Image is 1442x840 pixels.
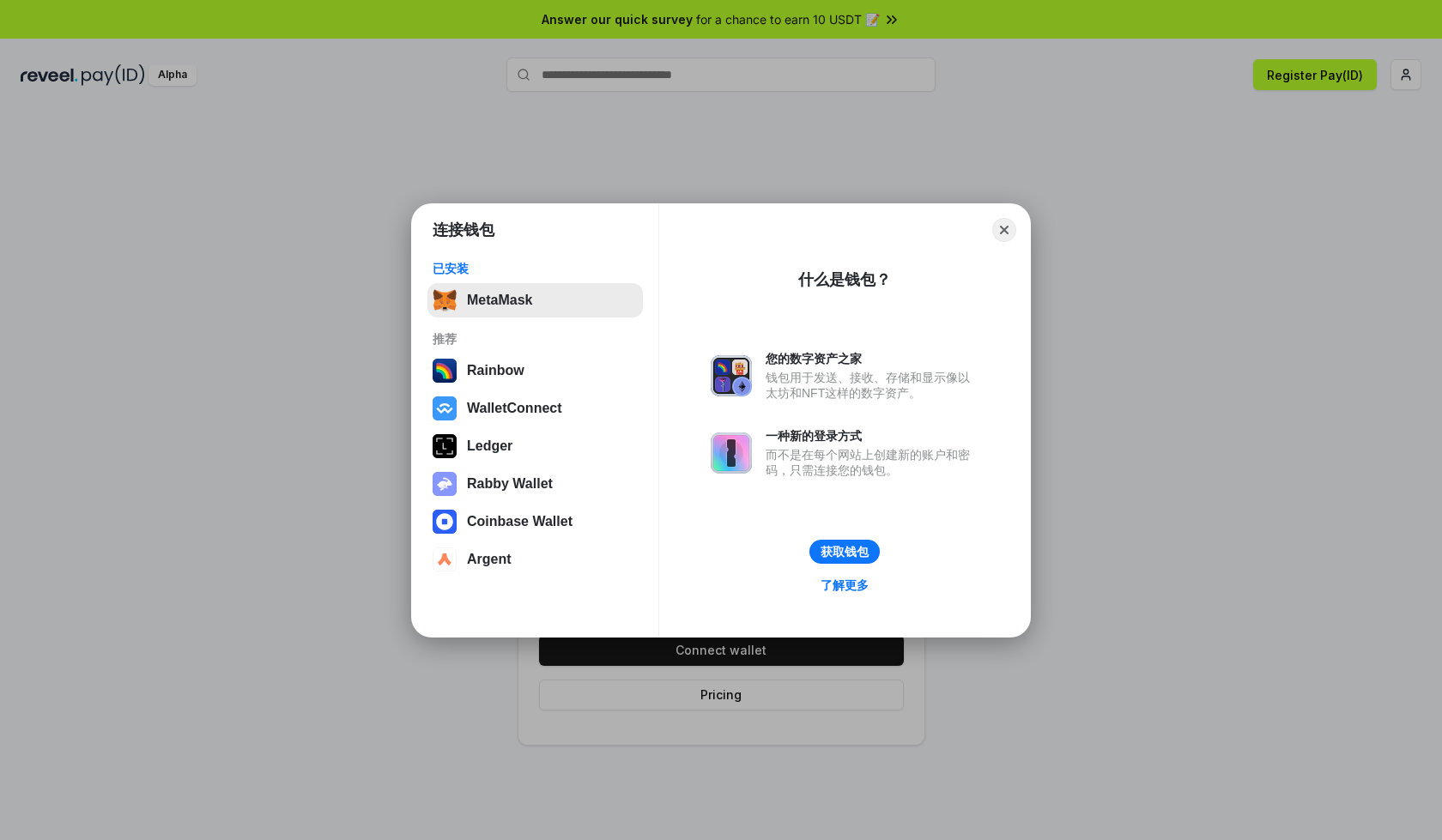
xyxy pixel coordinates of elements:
[427,429,643,463] button: Ledger
[798,269,891,290] div: 什么是钱包？
[433,359,457,383] img: svg+xml,%3Csvg%20width%3D%22120%22%20height%3D%22120%22%20viewBox%3D%220%200%20120%20120%22%20fil...
[433,547,457,571] img: svg+xml,%3Csvg%20width%3D%2228%22%20height%3D%2228%22%20viewBox%3D%220%200%2028%2028%22%20fill%3D...
[467,438,512,454] div: Ledger
[427,467,643,501] button: Rabby Wallet
[467,363,524,378] div: Rainbow
[433,331,638,347] div: 推荐
[433,288,457,312] img: svg+xml,%3Csvg%20fill%3D%22none%22%20height%3D%2233%22%20viewBox%3D%220%200%2035%2033%22%20width%...
[766,370,978,401] div: 钱包用于发送、接收、存储和显示像以太坊和NFT这样的数字资产。
[821,577,869,593] div: 了解更多
[821,544,869,559] div: 获取钱包
[467,401,562,416] div: WalletConnect
[766,351,978,366] div: 您的数字资产之家
[467,476,553,492] div: Rabby Wallet
[467,552,512,567] div: Argent
[433,510,457,534] img: svg+xml,%3Csvg%20width%3D%2228%22%20height%3D%2228%22%20viewBox%3D%220%200%2028%2028%22%20fill%3D...
[992,218,1016,242] button: Close
[809,540,880,564] button: 获取钱包
[427,505,643,539] button: Coinbase Wallet
[427,354,643,388] button: Rainbow
[433,261,638,276] div: 已安装
[467,514,573,529] div: Coinbase Wallet
[433,472,457,496] img: svg+xml,%3Csvg%20xmlns%3D%22http%3A%2F%2Fwww.w3.org%2F2000%2Fsvg%22%20fill%3D%22none%22%20viewBox...
[467,293,532,308] div: MetaMask
[433,220,494,240] h1: 连接钱包
[427,391,643,426] button: WalletConnect
[433,396,457,420] img: svg+xml,%3Csvg%20width%3D%2228%22%20height%3D%2228%22%20viewBox%3D%220%200%2028%2028%22%20fill%3D...
[711,432,752,474] img: svg+xml,%3Csvg%20xmlns%3D%22http%3A%2F%2Fwww.w3.org%2F2000%2Fsvg%22%20fill%3D%22none%22%20viewBox...
[810,574,879,596] a: 了解更多
[766,447,978,478] div: 而不是在每个网站上创建新的账户和密码，只需连接您的钱包。
[766,428,978,444] div: 一种新的登录方式
[427,283,643,317] button: MetaMask
[711,355,752,396] img: svg+xml,%3Csvg%20xmlns%3D%22http%3A%2F%2Fwww.w3.org%2F2000%2Fsvg%22%20fill%3D%22none%22%20viewBox...
[427,542,643,577] button: Argent
[433,434,457,458] img: svg+xml,%3Csvg%20xmlns%3D%22http%3A%2F%2Fwww.w3.org%2F2000%2Fsvg%22%20width%3D%2228%22%20height%3...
